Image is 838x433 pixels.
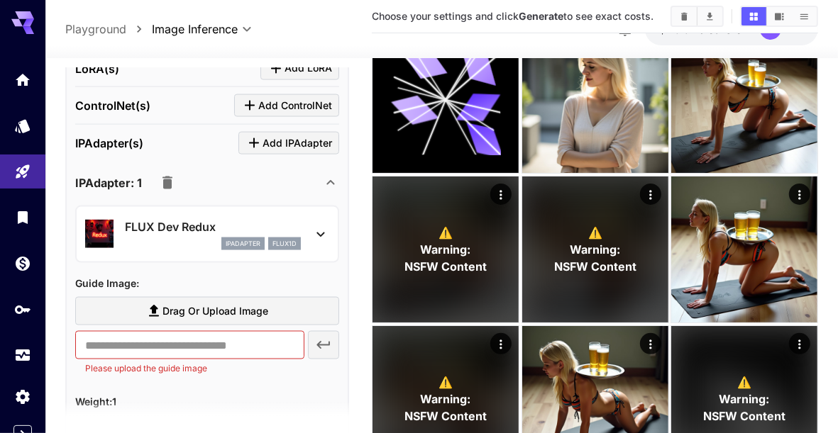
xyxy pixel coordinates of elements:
span: credits left [699,23,749,35]
img: FLUX Dev Redux [85,220,114,248]
span: Warning: [570,241,620,258]
button: Show media in grid view [741,7,766,26]
span: Guide Image : [75,277,139,289]
span: NSFW Content [553,258,636,275]
label: Drag or upload image [75,297,339,326]
span: $119.52 [659,23,699,35]
span: Warning: [420,390,470,407]
span: Add ControlNet [258,97,332,115]
div: Wallet [14,254,31,272]
img: 2Q== [671,27,817,173]
span: Choose your settings and click to see exact costs. [372,10,654,22]
p: LoRA(s) [75,60,119,77]
div: Actions [789,184,810,205]
span: Drag or upload image [162,303,268,320]
div: Home [14,71,31,89]
div: Actions [639,333,661,354]
span: ⚠️ [588,224,602,241]
button: Click to add IPAdapter [238,132,339,155]
div: Actions [789,333,810,354]
p: ipAdapter [226,239,260,249]
span: ⚠️ [737,373,751,390]
button: Click to add LoRA [260,57,339,80]
button: Click to add ControlNet [234,94,339,118]
div: Actions [490,184,512,205]
img: 9k= [522,27,668,173]
p: flux1d [272,239,297,249]
p: IPAdapter: 1 [75,174,142,191]
span: NSFW Content [703,407,785,424]
nav: breadcrumb [65,21,152,38]
a: Playground [65,21,126,38]
div: Usage [14,347,31,364]
button: Download All [698,7,722,26]
div: FLUX Dev ReduxFLUX Dev ReduxipAdapterflux1d [85,213,329,256]
button: Clear All [672,7,697,26]
span: Add LoRA [285,60,332,77]
img: Z [671,176,817,322]
span: Weight : 1 [75,395,116,407]
p: Please upload the guide image [85,361,294,376]
span: NSFW Content [404,258,487,275]
span: NSFW Content [404,407,487,424]
span: Warning: [720,390,770,407]
span: Image Inference [152,21,238,38]
button: Show media in video view [767,7,792,26]
p: ControlNet(s) [75,97,150,114]
span: ⚠️ [439,373,453,390]
div: IPAdapter: 1 [75,166,339,200]
p: FLUX Dev Redux [125,218,301,235]
div: Clear AllDownload All [671,6,724,27]
div: Models [14,117,31,135]
div: Playground [14,163,31,181]
div: Settings [14,388,31,405]
div: API Keys [14,300,31,318]
div: Actions [639,184,661,205]
button: Show media in list view [792,7,817,26]
p: IPAdapter(s) [75,135,143,152]
span: Warning: [420,241,470,258]
div: Actions [490,333,512,354]
b: Generate [519,10,563,22]
div: Show media in grid viewShow media in video viewShow media in list view [740,6,818,27]
span: Add IPAdapter [263,135,332,152]
div: Library [14,208,31,226]
span: ⚠️ [439,224,453,241]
